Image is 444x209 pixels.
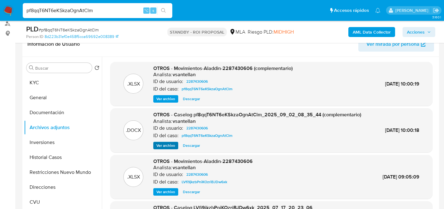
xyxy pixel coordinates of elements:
h6: vsantellan [173,165,196,171]
span: OTROS - Movimientos-Aladdin-2287430606 (complementario) [153,65,293,72]
span: pf8qqT6NT6eKSkzaOgnAtClm [182,85,232,93]
button: Ver archivo [153,142,178,149]
div: MLA [229,29,245,35]
span: 3.160.1 [432,15,441,20]
p: ID del caso: [153,132,179,139]
button: Descargar [180,142,203,149]
a: Notificaciones [375,8,380,13]
button: Descargar [180,95,203,103]
p: ID del caso: [153,179,179,185]
b: AML Data Collector [353,27,391,37]
button: Ver archivo [153,95,178,103]
p: ID del caso: [153,86,179,92]
button: KYC [24,75,102,90]
input: Buscar usuario o caso... [23,7,172,15]
h1: Información de Usuario [27,41,80,47]
b: Person ID [26,34,43,39]
span: LVfi9jkzbPniKOzriBJDw6xk [182,178,227,186]
span: Ver archivo [156,142,175,149]
button: Descargar [180,188,203,196]
button: AML Data Collector [348,27,395,37]
span: Descargar [183,96,200,102]
span: ⌥ [144,7,149,13]
p: ID de usuario: [153,125,183,131]
span: OTROS - Movimientos-Aladdin-2287430606 [153,158,253,165]
span: 2287430606 [186,124,208,132]
span: Ver archivo [156,96,175,102]
button: Ver archivo [153,188,178,196]
input: Buscar [35,65,89,71]
button: Inversiones [24,135,102,150]
span: Acciones [407,27,425,37]
a: LVfi9jkzbPniKOzriBJDw6xk [179,178,230,186]
button: Volver al orden por defecto [94,65,99,72]
button: Restricciones Nuevo Mundo [24,165,102,180]
p: Analista: [153,72,172,78]
span: Accesos rápidos [334,7,369,14]
p: .XLSX [127,81,140,87]
p: ID de usuario: [153,78,183,85]
a: 2287430606 [184,171,210,178]
button: Documentación [24,105,102,120]
a: pf8qqT6NT6eKSkzaOgnAtClm [179,85,235,93]
button: Ver mirada por persona [358,37,434,52]
button: search-icon [157,6,170,15]
p: .XLSX [127,174,140,180]
p: .DOCX [126,127,141,134]
a: pf8qqT6NT6eKSkzaOgnAtClm [179,132,235,139]
span: 2287430606 [186,78,208,85]
p: ID de usuario: [153,171,183,178]
span: # pf8qqT6NT6eKSkzaOgnAtClm [39,27,99,33]
a: Salir [433,7,439,14]
span: MIDHIGH [274,28,294,35]
span: Descargar [183,142,200,149]
button: Historial Casos [24,150,102,165]
span: OTROS - Caselog pf8qqT6NT6eKSkzaOgnAtClm_2025_09_02_08_35_44 (complementario) [153,111,361,118]
span: [DATE] 09:05:09 [383,173,419,180]
span: [DATE] 10:00:18 [385,127,419,134]
button: Buscar [29,65,34,70]
p: facundo.marin@mercadolibre.com [395,7,431,13]
span: [DATE] 10:00:19 [385,80,419,87]
a: 2287430606 [184,78,210,85]
span: Riesgo PLD: [248,29,294,35]
button: Direcciones [24,180,102,195]
h6: vsantellan [173,118,196,124]
h6: vsantellan [173,72,196,78]
p: Analista: [153,118,172,124]
button: Acciones [403,27,435,37]
a: 2287430606 [184,124,210,132]
span: s [152,7,154,13]
span: 2287430606 [186,171,208,178]
span: Ver archivo [156,189,175,195]
span: Descargar [183,189,200,195]
a: 8d223b31ef0e458f5cca69692e008389 [45,34,118,39]
span: pf8qqT6NT6eKSkzaOgnAtClm [182,132,232,139]
b: PLD [26,24,39,34]
button: Archivos adjuntos [24,120,102,135]
span: Ver mirada por persona [366,37,419,52]
p: Analista: [153,165,172,171]
button: General [24,90,102,105]
p: STANDBY - ROI PROPOSAL [167,28,227,36]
